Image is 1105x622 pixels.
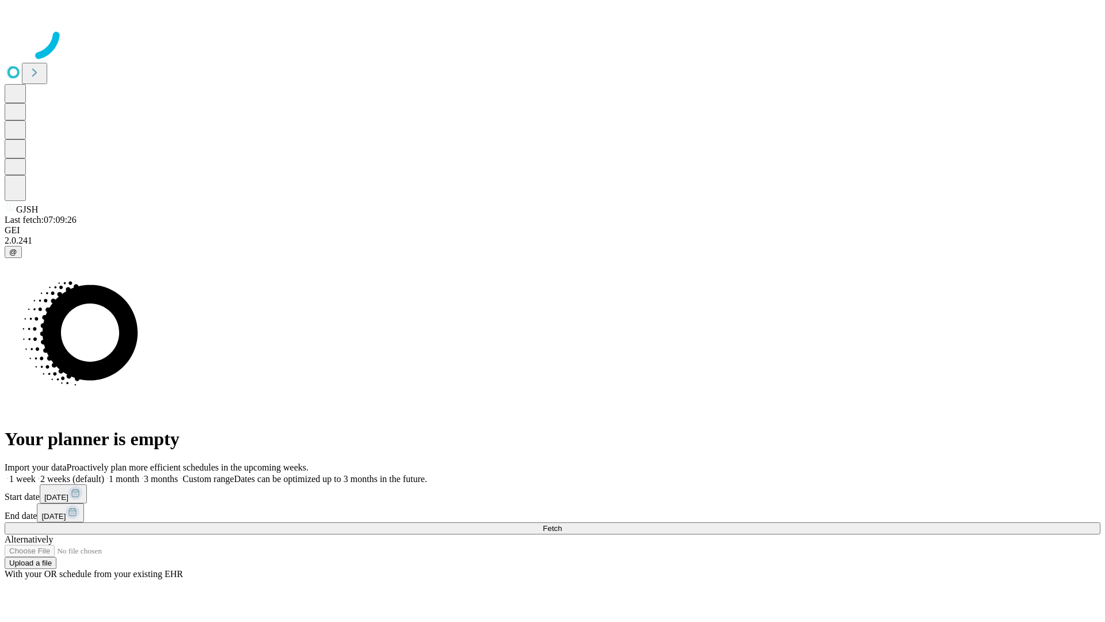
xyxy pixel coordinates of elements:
[5,569,183,579] span: With your OR schedule from your existing EHR
[16,204,38,214] span: GJSH
[109,474,139,484] span: 1 month
[40,484,87,503] button: [DATE]
[144,474,178,484] span: 3 months
[9,248,17,256] span: @
[67,462,308,472] span: Proactively plan more efficient schedules in the upcoming weeks.
[5,236,1100,246] div: 2.0.241
[5,225,1100,236] div: GEI
[234,474,427,484] span: Dates can be optimized up to 3 months in the future.
[44,493,68,502] span: [DATE]
[5,557,56,569] button: Upload a file
[37,503,84,522] button: [DATE]
[182,474,234,484] span: Custom range
[5,215,77,225] span: Last fetch: 07:09:26
[5,246,22,258] button: @
[543,524,562,533] span: Fetch
[5,428,1100,450] h1: Your planner is empty
[9,474,36,484] span: 1 week
[5,462,67,472] span: Import your data
[40,474,104,484] span: 2 weeks (default)
[5,503,1100,522] div: End date
[41,512,66,521] span: [DATE]
[5,522,1100,534] button: Fetch
[5,484,1100,503] div: Start date
[5,534,53,544] span: Alternatively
